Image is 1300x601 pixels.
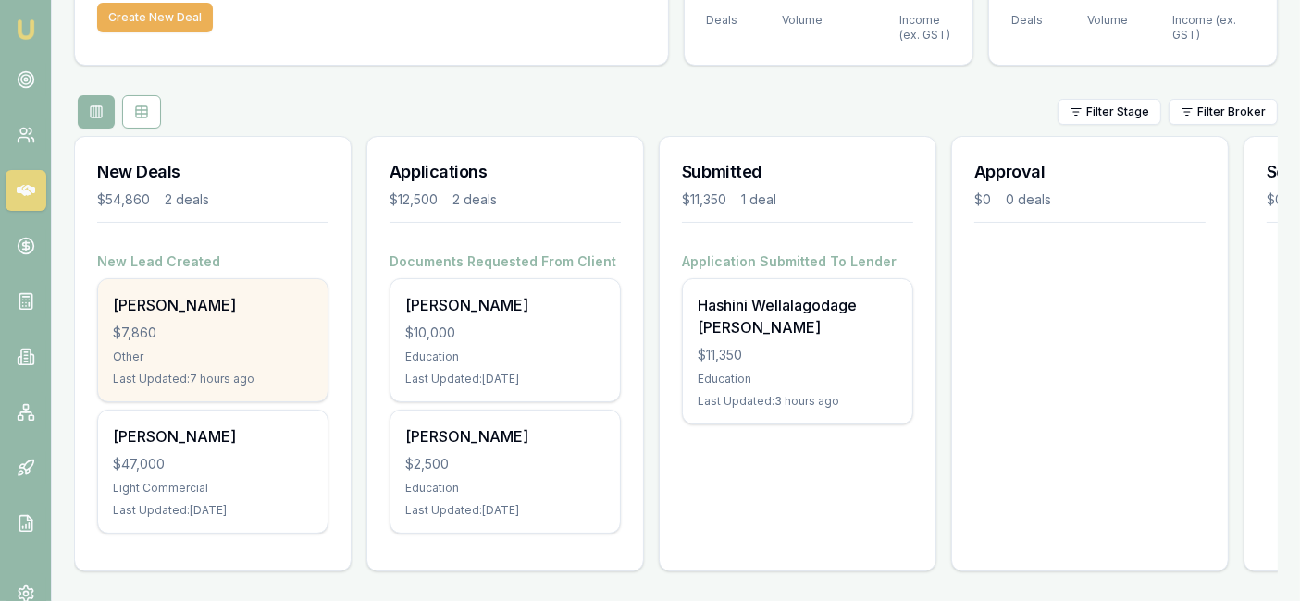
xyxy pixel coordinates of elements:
[113,503,313,518] div: Last Updated: [DATE]
[899,13,961,43] div: Income (ex. GST)
[113,324,313,342] div: $7,860
[1086,104,1149,119] span: Filter Stage
[682,252,913,271] h4: Application Submitted To Lender
[1197,104,1266,119] span: Filter Broker
[1011,13,1043,28] div: Deals
[405,481,605,496] div: Education
[698,372,898,386] div: Education
[113,425,313,448] div: [PERSON_NAME]
[682,190,726,209] div: $11,350
[97,190,150,209] div: $54,860
[97,252,328,271] h4: New Lead Created
[974,159,1206,185] h3: Approval
[97,3,213,32] button: Create New Deal
[113,294,313,316] div: [PERSON_NAME]
[390,252,621,271] h4: Documents Requested From Client
[97,159,328,185] h3: New Deals
[1006,190,1051,209] div: 0 deals
[113,455,313,473] div: $47,000
[698,394,898,409] div: Last Updated: 3 hours ago
[783,13,855,28] div: Volume
[405,350,605,364] div: Education
[698,294,898,338] div: Hashini Wellalagodage [PERSON_NAME]
[452,190,497,209] div: 2 deals
[113,372,313,386] div: Last Updated: 7 hours ago
[113,350,313,364] div: Other
[405,455,605,473] div: $2,500
[1058,99,1161,125] button: Filter Stage
[1087,13,1128,28] div: Volume
[405,503,605,518] div: Last Updated: [DATE]
[974,190,991,209] div: $0
[405,425,605,448] div: [PERSON_NAME]
[405,294,605,316] div: [PERSON_NAME]
[682,159,913,185] h3: Submitted
[1169,99,1278,125] button: Filter Broker
[698,346,898,364] div: $11,350
[1172,13,1255,43] div: Income (ex. GST)
[741,190,776,209] div: 1 deal
[707,13,738,28] div: Deals
[405,372,605,386] div: Last Updated: [DATE]
[165,190,209,209] div: 2 deals
[390,159,621,185] h3: Applications
[405,324,605,342] div: $10,000
[15,18,37,41] img: emu-icon-u.png
[113,481,313,496] div: Light Commercial
[1267,190,1283,209] div: $0
[390,190,438,209] div: $12,500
